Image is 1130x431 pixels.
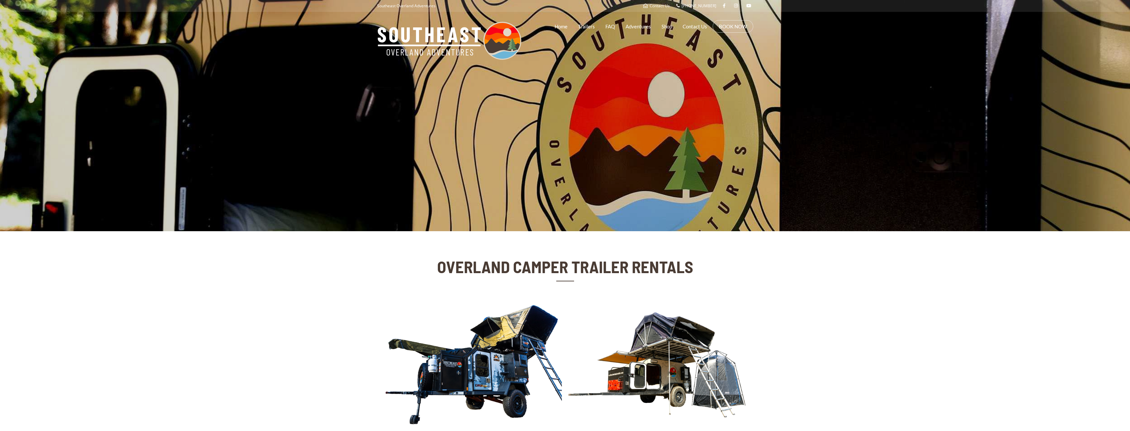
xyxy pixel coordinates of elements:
a: Contact Us [643,3,670,9]
img: Southeast Overland Adventures [377,22,521,60]
img: Off Grid Trailers Expedition 3.0 Overland Trailer Full Setup [384,304,562,425]
span: [PHONE_NUMBER] [682,3,716,9]
h2: OVERLAND CAMPER TRAILER RENTALS [436,258,695,276]
img: Southeast Overland Adventures S-Series S1 Overland Trailer Full Setup [568,304,747,425]
a: FAQ [605,18,615,35]
span: Contact Us [650,3,670,9]
a: Shop [662,18,672,35]
a: Home [555,18,567,35]
p: Southeast Overland Adventures [377,2,436,10]
a: Trailers [578,18,595,35]
a: [PHONE_NUMBER] [676,3,716,9]
a: BOOK NOW [719,23,747,30]
a: Adventures [626,18,651,35]
a: Contact Us [683,18,707,35]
